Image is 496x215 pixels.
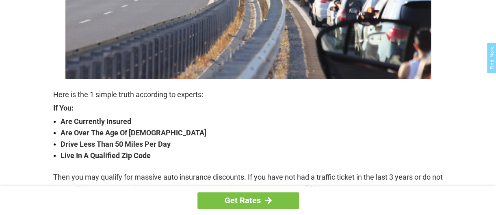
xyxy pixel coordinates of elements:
strong: If You: [53,104,443,112]
strong: Are Currently Insured [61,116,443,127]
a: save up to $500 a year. [270,185,344,193]
a: Get Rates [197,192,299,209]
strong: Drive Less Than 50 Miles Per Day [61,139,443,150]
strong: Live In A Qualified Zip Code [61,150,443,161]
p: Then you may qualify for massive auto insurance discounts. If you have not had a traffic ticket i... [53,172,443,194]
strong: Are Over The Age Of [DEMOGRAPHIC_DATA] [61,127,443,139]
p: Here is the 1 simple truth according to experts: [53,89,443,100]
